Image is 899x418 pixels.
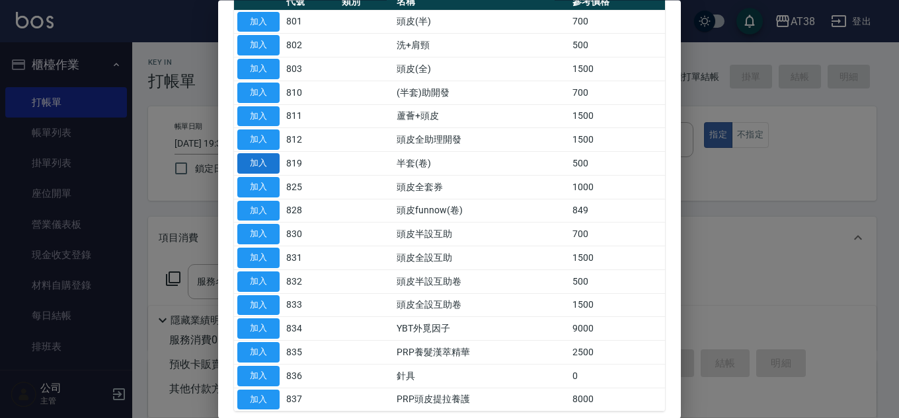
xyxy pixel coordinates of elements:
[569,105,665,129] td: 1500
[569,365,665,388] td: 0
[569,199,665,223] td: 849
[393,317,569,341] td: YBT外覓因子
[283,223,338,246] td: 830
[283,128,338,152] td: 812
[237,154,280,174] button: 加入
[569,270,665,294] td: 500
[569,246,665,270] td: 1500
[283,388,338,412] td: 837
[283,57,338,81] td: 803
[283,152,338,176] td: 819
[393,223,569,246] td: 頭皮半設互助
[237,390,280,410] button: 加入
[283,11,338,34] td: 801
[283,294,338,318] td: 833
[569,81,665,105] td: 700
[393,105,569,129] td: 蘆薈+頭皮
[393,294,569,318] td: 頭皮全設互助卷
[393,341,569,365] td: PRP養髮漢萃精華
[393,270,569,294] td: 頭皮半設互助卷
[237,201,280,221] button: 加入
[393,11,569,34] td: 頭皮(半)
[237,366,280,386] button: 加入
[393,176,569,199] td: 頭皮全套券
[393,34,569,57] td: 洗+肩頸
[283,365,338,388] td: 836
[393,152,569,176] td: 半套(卷)
[393,199,569,223] td: 頭皮funnow(卷)
[283,34,338,57] td: 802
[393,365,569,388] td: 針具
[237,248,280,269] button: 加入
[237,130,280,151] button: 加入
[283,246,338,270] td: 831
[283,341,338,365] td: 835
[569,152,665,176] td: 500
[283,270,338,294] td: 832
[569,57,665,81] td: 1500
[237,177,280,197] button: 加入
[569,223,665,246] td: 700
[569,128,665,152] td: 1500
[237,319,280,339] button: 加入
[283,81,338,105] td: 810
[237,225,280,245] button: 加入
[237,295,280,316] button: 加入
[569,317,665,341] td: 9000
[393,57,569,81] td: 頭皮(全)
[283,176,338,199] td: 825
[237,12,280,32] button: 加入
[237,271,280,292] button: 加入
[237,83,280,103] button: 加入
[393,388,569,412] td: PRP頭皮提拉養護
[237,343,280,363] button: 加入
[283,105,338,129] td: 811
[393,246,569,270] td: 頭皮全設互助
[283,199,338,223] td: 828
[393,81,569,105] td: (半套)助開發
[569,34,665,57] td: 500
[569,294,665,318] td: 1500
[569,341,665,365] td: 2500
[237,36,280,56] button: 加入
[237,59,280,80] button: 加入
[237,106,280,127] button: 加入
[283,317,338,341] td: 834
[569,11,665,34] td: 700
[393,128,569,152] td: 頭皮全助理開發
[569,388,665,412] td: 8000
[569,176,665,199] td: 1000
